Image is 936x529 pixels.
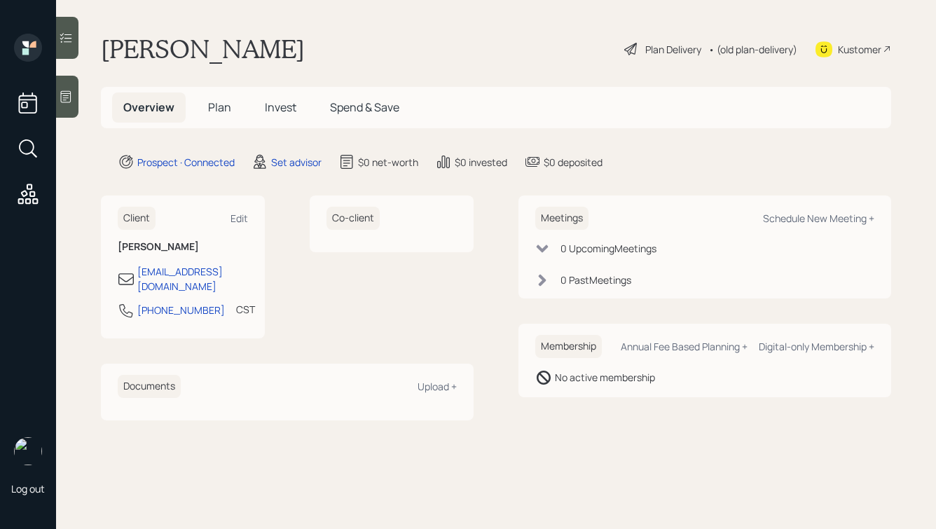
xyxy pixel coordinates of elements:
span: Overview [123,99,174,115]
div: Schedule New Meeting + [763,212,874,225]
div: [EMAIL_ADDRESS][DOMAIN_NAME] [137,264,248,294]
img: hunter_neumayer.jpg [14,437,42,465]
div: • (old plan-delivery) [708,42,797,57]
div: Digital-only Membership + [759,340,874,353]
h6: [PERSON_NAME] [118,241,248,253]
div: No active membership [555,370,655,385]
div: $0 invested [455,155,507,170]
div: Plan Delivery [645,42,701,57]
div: $0 deposited [544,155,603,170]
div: Upload + [418,380,457,393]
div: Set advisor [271,155,322,170]
div: Log out [11,482,45,495]
span: Plan [208,99,231,115]
div: Annual Fee Based Planning + [621,340,748,353]
h6: Documents [118,375,181,398]
div: 0 Upcoming Meeting s [560,241,656,256]
div: [PHONE_NUMBER] [137,303,225,317]
h6: Client [118,207,156,230]
div: $0 net-worth [358,155,418,170]
h6: Meetings [535,207,589,230]
div: 0 Past Meeting s [560,273,631,287]
h6: Membership [535,335,602,358]
div: CST [236,302,255,317]
div: Kustomer [838,42,881,57]
span: Invest [265,99,296,115]
span: Spend & Save [330,99,399,115]
div: Edit [230,212,248,225]
h1: [PERSON_NAME] [101,34,305,64]
div: Prospect · Connected [137,155,235,170]
h6: Co-client [326,207,380,230]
